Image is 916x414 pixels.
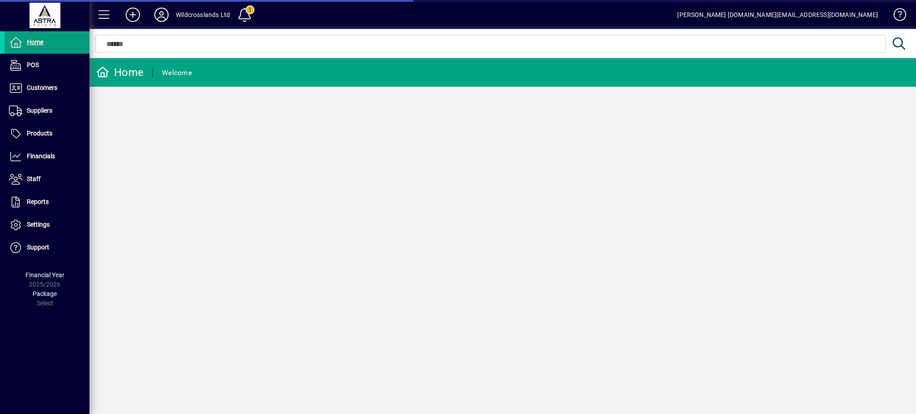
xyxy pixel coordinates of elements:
span: POS [27,61,39,68]
a: POS [4,54,89,76]
a: Settings [4,214,89,236]
span: Settings [27,221,50,228]
a: Financials [4,145,89,168]
span: Support [27,244,49,251]
div: Wildcrosslands Ltd [176,8,230,22]
a: Staff [4,168,89,190]
span: Reports [27,198,49,205]
div: [PERSON_NAME] [DOMAIN_NAME][EMAIL_ADDRESS][DOMAIN_NAME] [677,8,878,22]
button: Add [119,7,147,23]
a: Support [4,237,89,259]
span: Products [27,130,52,137]
span: Suppliers [27,107,52,114]
span: Financial Year [25,271,64,279]
span: Home [27,38,43,46]
a: Knowledge Base [887,2,905,31]
a: Reports [4,191,89,213]
a: Suppliers [4,100,89,122]
div: Home [96,65,144,80]
a: Products [4,123,89,145]
a: Customers [4,77,89,99]
span: Financials [27,152,55,160]
span: Package [33,290,57,297]
span: Staff [27,175,41,182]
div: Welcome [162,66,192,80]
button: Profile [147,7,176,23]
span: Customers [27,84,57,91]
